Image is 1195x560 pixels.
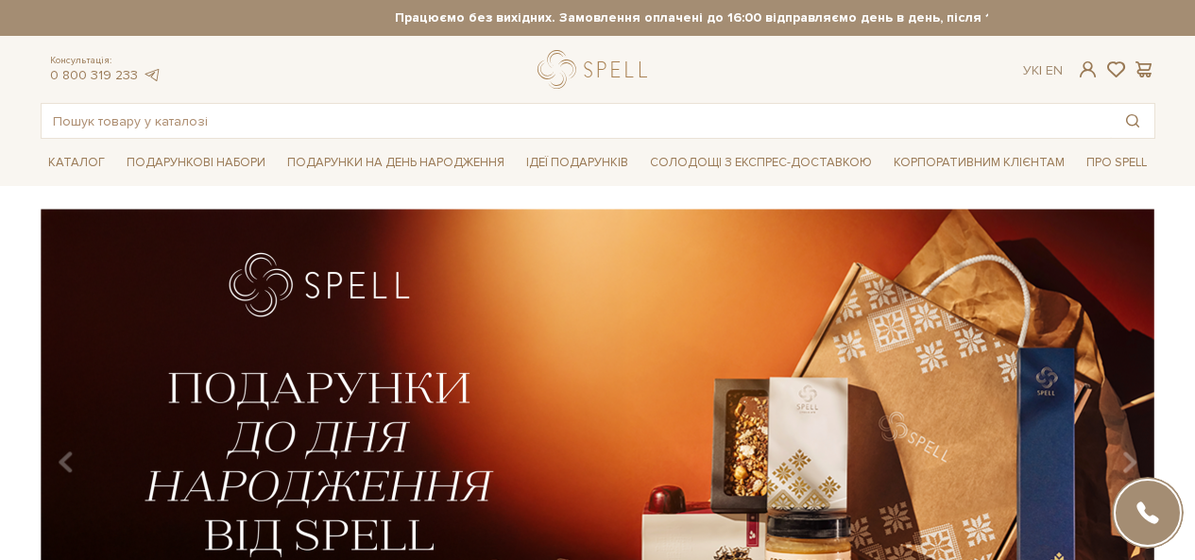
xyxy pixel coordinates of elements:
a: En [1046,62,1063,78]
span: Подарунки на День народження [280,148,512,178]
span: | [1039,62,1042,78]
span: Про Spell [1079,148,1154,178]
span: Подарункові набори [119,148,273,178]
a: telegram [143,67,162,83]
button: Пошук товару у каталозі [1111,104,1154,138]
a: Корпоративним клієнтам [886,146,1072,178]
div: Ук [1023,62,1063,79]
a: 0 800 319 233 [50,67,138,83]
a: Солодощі з експрес-доставкою [642,146,879,178]
span: Консультація: [50,55,162,67]
span: Ідеї подарунків [519,148,636,178]
span: Каталог [41,148,112,178]
input: Пошук товару у каталозі [42,104,1111,138]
